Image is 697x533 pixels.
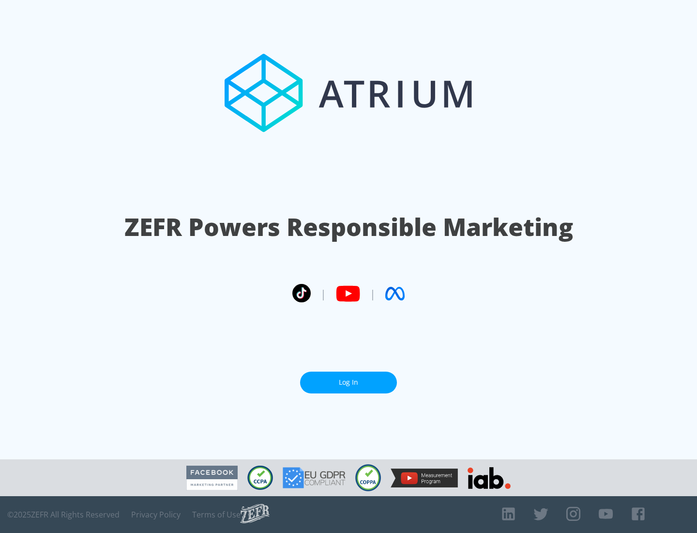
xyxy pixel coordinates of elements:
a: Log In [300,372,397,393]
img: GDPR Compliant [283,467,346,488]
a: Terms of Use [192,510,241,519]
img: YouTube Measurement Program [391,469,458,487]
span: | [370,286,376,301]
span: | [320,286,326,301]
img: CCPA Compliant [247,466,273,490]
img: COPPA Compliant [355,464,381,491]
a: Privacy Policy [131,510,181,519]
img: Facebook Marketing Partner [186,466,238,490]
img: IAB [468,467,511,489]
h1: ZEFR Powers Responsible Marketing [124,210,573,244]
span: © 2025 ZEFR All Rights Reserved [7,510,120,519]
